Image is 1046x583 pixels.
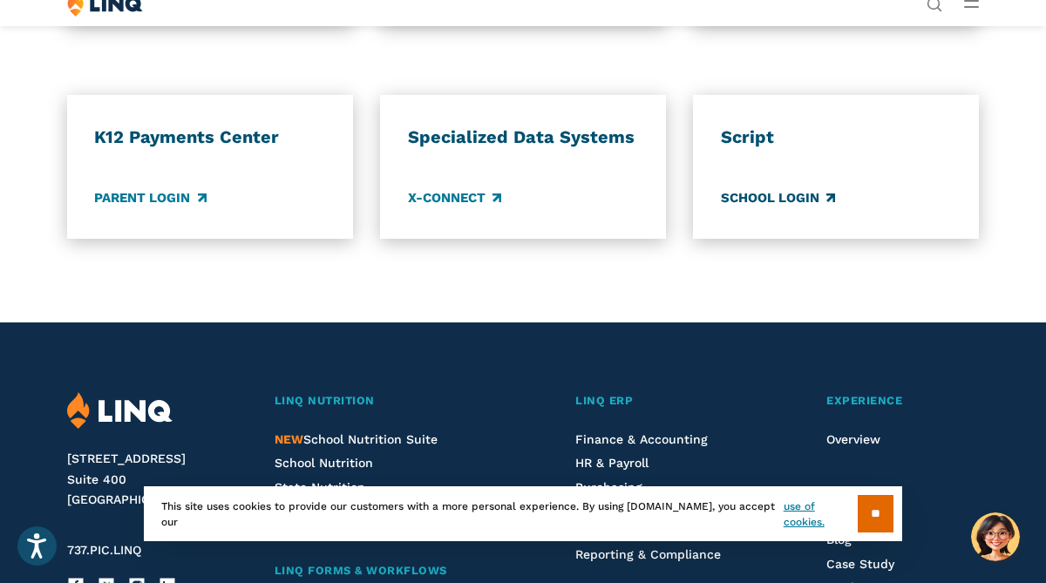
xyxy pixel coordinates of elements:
[408,126,639,149] h3: Specialized Data Systems
[144,486,902,541] div: This site uses cookies to provide our customers with a more personal experience. By using [DOMAIN...
[575,456,649,470] a: HR & Payroll
[826,394,902,407] span: Experience
[575,432,708,446] a: Finance & Accounting
[826,432,880,446] a: Overview
[275,564,447,577] span: LINQ Forms & Workflows
[275,394,375,407] span: LINQ Nutrition
[826,557,894,571] a: Case Study
[275,562,508,580] a: LINQ Forms & Workflows
[721,188,835,207] a: School Login
[275,456,373,470] a: School Nutrition
[784,498,858,530] a: use of cookies.
[67,392,173,430] img: LINQ | K‑12 Software
[408,188,501,207] a: X-Connect
[275,432,303,446] span: NEW
[721,126,952,149] h3: Script
[575,394,633,407] span: LINQ ERP
[971,512,1020,561] button: Hello, have a question? Let’s chat.
[275,432,438,446] a: NEWSchool Nutrition Suite
[67,449,243,511] address: [STREET_ADDRESS] Suite 400 [GEOGRAPHIC_DATA]
[275,480,365,494] a: State Nutrition
[275,392,508,410] a: LINQ Nutrition
[575,392,759,410] a: LINQ ERP
[575,480,642,494] a: Purchasing
[275,432,438,446] span: School Nutrition Suite
[94,188,206,207] a: Parent Login
[826,492,979,511] a: Resources
[94,126,325,149] h3: K12 Payments Center
[826,392,979,410] a: Experience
